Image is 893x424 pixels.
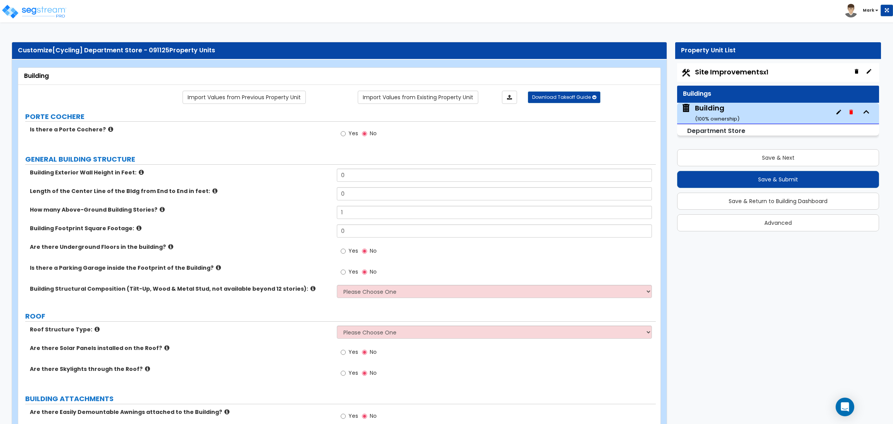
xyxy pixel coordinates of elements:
[30,365,331,373] label: Are there Skylights through the Roof?
[108,126,113,132] i: click for more info!
[164,345,169,351] i: click for more info!
[341,369,346,377] input: Yes
[358,91,478,104] a: Import the dynamic attribute values from existing properties.
[1,4,67,19] img: logo_pro_r.png
[30,169,331,176] label: Building Exterior Wall Height in Feet:
[341,268,346,276] input: Yes
[763,68,768,76] small: x1
[168,244,173,250] i: click for more info!
[341,412,346,421] input: Yes
[677,193,879,210] button: Save & Return to Building Dashboard
[341,129,346,138] input: Yes
[341,348,346,357] input: Yes
[136,225,141,231] i: click for more info!
[224,409,229,415] i: click for more info!
[695,115,740,122] small: ( 100 % ownership)
[362,369,367,377] input: No
[681,103,740,123] span: Building
[532,94,591,100] span: Download Takeoff Guide
[18,46,661,55] div: Customize Property Units
[30,206,331,214] label: How many Above-Ground Building Stories?
[362,129,367,138] input: No
[681,103,691,113] img: building.svg
[30,344,331,352] label: Are there Solar Panels installed on the Roof?
[844,4,858,17] img: avatar.png
[310,286,315,291] i: click for more info!
[183,91,306,104] a: Import the dynamic attribute values from previous properties.
[677,214,879,231] button: Advanced
[139,169,144,175] i: click for more info!
[362,247,367,255] input: No
[25,112,656,122] label: PORTE COCHERE
[348,268,358,276] span: Yes
[160,207,165,212] i: click for more info!
[677,149,879,166] button: Save & Next
[677,171,879,188] button: Save & Submit
[683,90,873,98] div: Buildings
[362,412,367,421] input: No
[695,67,768,77] span: Site Improvements
[30,243,331,251] label: Are there Underground Floors in the building?
[362,348,367,357] input: No
[30,126,331,133] label: Is there a Porte Cochere?
[863,7,874,13] b: Mark
[212,188,217,194] i: click for more info!
[348,247,358,255] span: Yes
[25,311,656,321] label: ROOF
[370,369,377,377] span: No
[30,264,331,272] label: Is there a Parking Garage inside the Footprint of the Building?
[370,247,377,255] span: No
[145,366,150,372] i: click for more info!
[348,348,358,356] span: Yes
[528,91,600,103] button: Download Takeoff Guide
[216,265,221,271] i: click for more info!
[348,412,358,420] span: Yes
[25,394,656,404] label: BUILDING ATTACHMENTS
[836,398,854,416] div: Open Intercom Messenger
[24,72,655,81] div: Building
[30,285,331,293] label: Building Structural Composition (Tilt-Up, Wood & Metal Stud, not available beyond 12 stories):
[687,126,745,135] small: Department Store
[30,408,331,416] label: Are there Easily Demountable Awnings attached to the Building?
[370,412,377,420] span: No
[348,369,358,377] span: Yes
[348,129,358,137] span: Yes
[362,268,367,276] input: No
[502,91,517,104] a: Import the dynamic attributes value through Excel sheet
[25,154,656,164] label: GENERAL BUILDING STRUCTURE
[341,247,346,255] input: Yes
[370,129,377,137] span: No
[52,46,169,55] span: [Cycling] Department Store - 091125
[30,326,331,333] label: Roof Structure Type:
[370,348,377,356] span: No
[30,187,331,195] label: Length of the Center Line of the Bldg from End to End in feet:
[370,268,377,276] span: No
[695,103,740,123] div: Building
[681,46,875,55] div: Property Unit List
[30,224,331,232] label: Building Footprint Square Footage:
[95,326,100,332] i: click for more info!
[681,68,691,78] img: Construction.png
